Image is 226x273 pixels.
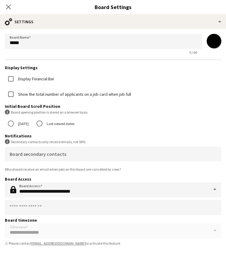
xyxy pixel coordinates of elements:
[10,154,216,159] mat-chip-grid: Board secondary contact selection
[5,139,221,144] div: Secondary contacts only receive emails, not SMS.
[5,110,221,115] div: Board opening position is stored on a browser basis.
[184,50,202,55] span: 5 / 60
[5,65,221,70] h3: Display Settings
[5,217,221,223] h3: Board timezone
[5,176,221,182] h3: Board Access
[46,119,74,128] label: Last viewed dates
[5,104,221,109] h3: Initial Board Scroll Position
[5,241,221,246] div: ⚠ Please contact to activate this feature
[17,119,29,128] label: [DATE]
[10,151,66,157] mat-label: Board secondary contacts
[31,241,86,246] a: [EMAIL_ADDRESS][DOMAIN_NAME]
[5,167,221,172] div: Who should receive an email when jobs on this board are cancelled by crew?
[17,77,54,81] label: Display Financial Bar
[17,92,131,97] label: Show the total number of applicants on a job card when job full
[5,133,221,139] h3: Notifications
